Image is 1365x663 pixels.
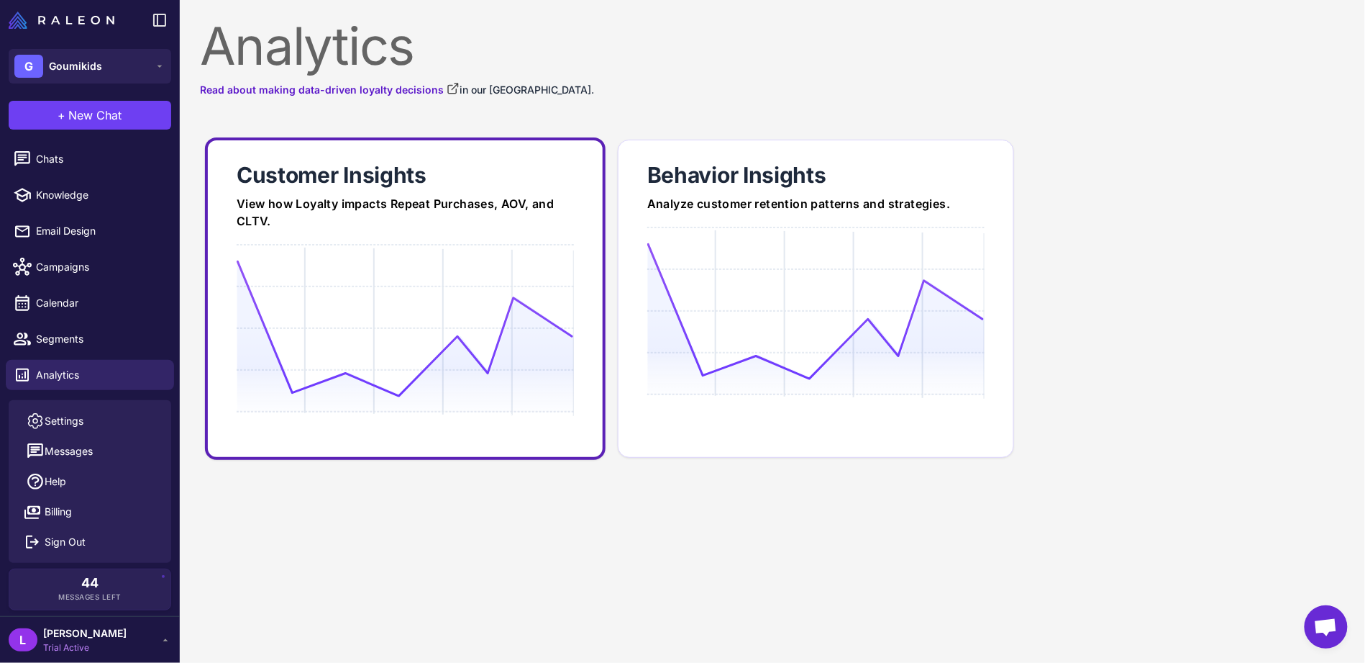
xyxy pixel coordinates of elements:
a: Analytics [6,360,174,390]
a: Integrations [6,396,174,426]
img: Raleon Logo [9,12,114,29]
a: Customer InsightsView how Loyalty impacts Repeat Purchases, AOV, and CLTV. [205,137,606,460]
span: in our [GEOGRAPHIC_DATA]. [460,84,594,96]
div: Analyze customer retention patterns and strategies. [647,195,985,212]
div: G [14,55,43,78]
span: Knowledge [36,187,163,203]
a: Help [14,466,165,497]
a: Behavior InsightsAnalyze customer retention patterns and strategies. [618,140,1014,458]
a: Segments [6,324,174,354]
span: + [58,107,66,124]
a: Email Design [6,216,174,246]
a: Raleon Logo [9,12,120,29]
div: Behavior Insights [647,161,985,189]
span: 44 [81,577,99,590]
a: Calendar [6,288,174,318]
span: Billing [45,504,72,520]
span: Goumikids [49,58,102,74]
div: L [9,628,37,651]
a: Campaigns [6,252,174,282]
a: Read about making data-driven loyalty decisions [200,82,460,98]
div: View how Loyalty impacts Repeat Purchases, AOV, and CLTV. [237,195,574,230]
span: Help [45,474,66,490]
span: Analytics [36,367,163,383]
span: Messages [45,443,93,459]
span: Chats [36,151,163,167]
span: Messages Left [58,592,122,603]
span: Segments [36,331,163,347]
span: Trial Active [43,641,127,654]
button: Sign Out [14,527,165,557]
span: Sign Out [45,534,86,550]
button: GGoumikids [9,49,171,84]
button: Messages [14,436,165,466]
span: Settings [45,413,83,429]
span: Calendar [36,295,163,311]
div: Open chat [1305,605,1348,649]
div: Analytics [200,20,1345,72]
a: Chats [6,144,174,174]
span: Campaigns [36,259,163,275]
a: Knowledge [6,180,174,210]
span: Email Design [36,223,163,239]
div: Customer Insights [237,161,574,189]
span: [PERSON_NAME] [43,626,127,641]
button: +New Chat [9,101,171,130]
span: New Chat [69,107,122,124]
